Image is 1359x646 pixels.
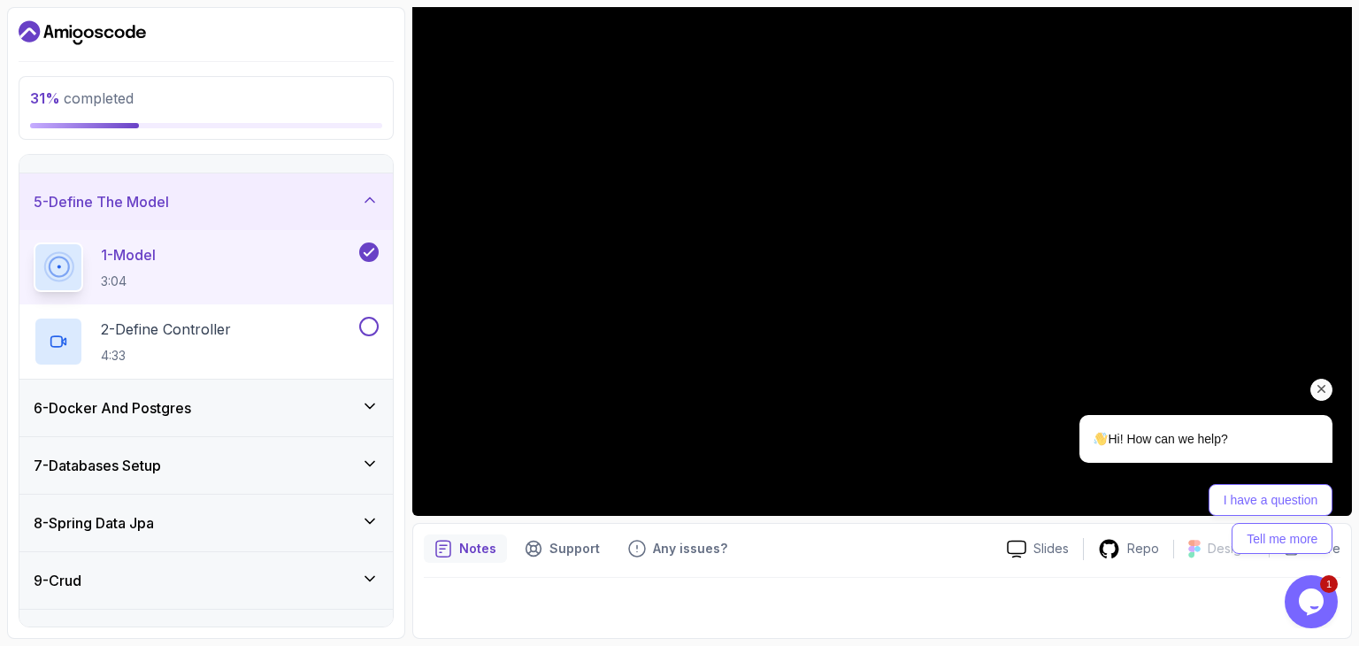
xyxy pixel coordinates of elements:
a: Slides [993,540,1083,558]
p: Any issues? [653,540,727,558]
button: 2-Define Controller4:33 [34,317,379,366]
h3: 8 - Spring Data Jpa [34,512,154,534]
button: 5-Define The Model [19,173,393,230]
p: Notes [459,540,496,558]
button: 9-Crud [19,552,393,609]
h3: 9 - Crud [34,570,81,591]
span: 31 % [30,89,60,107]
p: 1 - Model [101,244,156,265]
button: 6-Docker And Postgres [19,380,393,436]
h3: 7 - Databases Setup [34,455,161,476]
button: notes button [424,534,507,563]
h3: 6 - Docker And Postgres [34,397,191,419]
button: 8-Spring Data Jpa [19,495,393,551]
p: Support [549,540,600,558]
p: 3:04 [101,273,156,290]
a: Dashboard [19,19,146,47]
button: Support button [514,534,610,563]
button: Feedback button [618,534,738,563]
iframe: chat widget [1285,575,1341,628]
p: 2 - Define Controller [101,319,231,340]
p: 4:33 [101,347,231,365]
span: completed [30,89,134,107]
button: 1-Model3:04 [34,242,379,292]
iframe: chat widget [1023,256,1341,566]
button: 7-Databases Setup [19,437,393,494]
h3: 5 - Define The Model [34,191,169,212]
